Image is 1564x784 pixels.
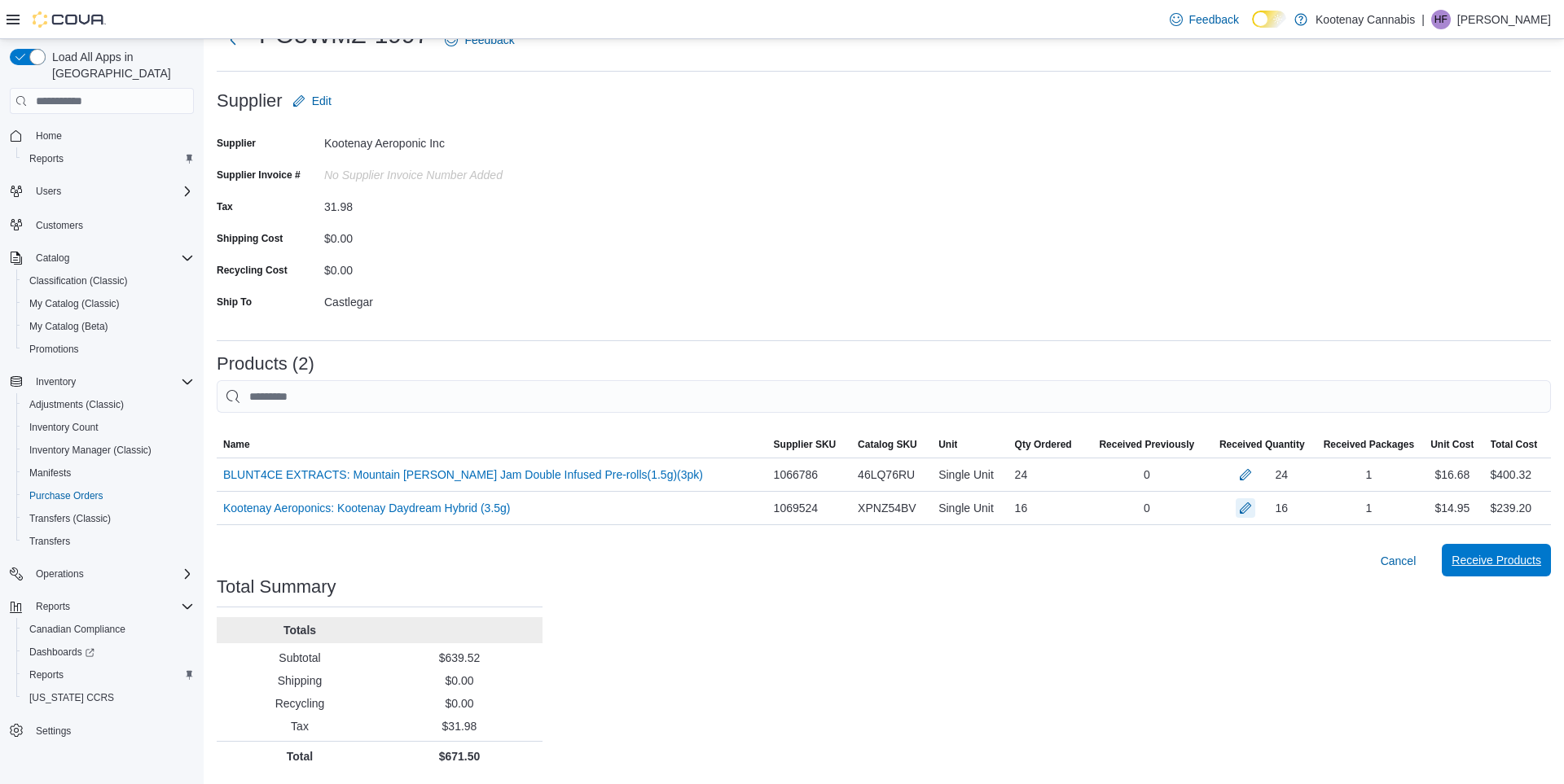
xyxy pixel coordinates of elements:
[312,93,332,109] span: Edit
[851,431,932,458] button: Catalog SKU
[223,438,250,451] span: Name
[29,125,194,146] span: Home
[217,264,288,277] label: Recycling Cost
[1252,11,1286,28] input: Dark Mode
[23,440,194,460] span: Inventory Manager (Classic)
[938,438,957,451] span: Unit
[223,748,376,764] p: Total
[3,247,200,269] button: Catalog
[36,219,83,232] span: Customers
[16,439,200,462] button: Inventory Manager (Classic)
[16,530,200,553] button: Transfers
[23,149,194,169] span: Reports
[223,622,376,638] p: Totals
[23,418,105,437] a: Inventory Count
[29,597,77,616] button: Reports
[29,646,94,659] span: Dashboards
[23,463,194,483] span: Manifests
[29,152,64,165] span: Reports
[29,489,103,502] span: Purchase Orders
[29,216,90,235] a: Customers
[23,688,121,707] a: [US_STATE] CCRS
[36,375,76,388] span: Inventory
[23,294,194,313] span: My Catalog (Classic)
[932,492,1008,524] div: Single Unit
[1442,544,1551,576] button: Receive Products
[16,416,200,439] button: Inventory Count
[1491,498,1532,518] div: $239.20
[16,618,200,641] button: Canadian Compliance
[16,315,200,338] button: My Catalog (Beta)
[29,535,70,548] span: Transfers
[223,718,376,734] p: Tax
[217,577,336,597] h3: Total Summary
[324,289,543,309] div: Castlegar
[383,695,536,712] p: $0.00
[217,200,233,213] label: Tax
[29,274,128,287] span: Classification (Classic)
[23,509,117,528] a: Transfers (Classic)
[29,126,68,146] a: Home
[774,465,819,484] span: 1066786
[3,180,200,203] button: Users
[29,372,82,392] button: Inventory
[29,214,194,234] span: Customers
[23,486,194,506] span: Purchase Orders
[1015,438,1072,451] span: Qty Ordered
[36,725,71,738] span: Settings
[223,650,376,666] p: Subtotal
[774,498,819,518] span: 1069524
[23,463,77,483] a: Manifests
[29,372,194,392] span: Inventory
[1431,10,1451,29] div: Heather Fancy
[23,271,194,291] span: Classification (Classic)
[1219,438,1305,451] span: Received Quantity
[1008,492,1087,524] div: 16
[1452,552,1541,568] span: Receive Products
[1189,11,1239,28] span: Feedback
[16,292,200,315] button: My Catalog (Classic)
[217,354,314,374] h3: Products (2)
[36,129,62,142] span: Home
[23,620,132,639] a: Canadian Compliance
[1163,3,1245,36] a: Feedback
[3,370,200,393] button: Inventory
[932,458,1008,491] div: Single Unit
[217,91,283,111] h3: Supplier
[1099,438,1194,451] span: Received Previously
[858,438,917,451] span: Catalog SKU
[438,24,521,56] a: Feedback
[23,509,194,528] span: Transfers (Classic)
[217,232,283,245] label: Shipping Cost
[1087,492,1207,524] div: 0
[1324,438,1414,451] span: Received Packages
[29,691,114,704] span: [US_STATE] CCRS
[16,641,200,664] a: Dashboards
[29,721,77,741] a: Settings
[217,431,767,458] button: Name
[1252,28,1253,28] span: Dark Mode
[16,269,200,292] button: Classification (Classic)
[223,695,376,712] p: Recycling
[1491,438,1538,451] span: Total Cost
[324,194,543,213] div: 31.98
[217,24,249,56] button: Next
[16,507,200,530] button: Transfers (Classic)
[23,271,134,291] a: Classification (Classic)
[23,395,130,414] a: Adjustments (Classic)
[16,484,200,507] button: Purchase Orders
[16,686,200,709] button: [US_STATE] CCRS
[1491,465,1532,484] div: $400.32
[29,668,64,681] span: Reports
[23,395,194,414] span: Adjustments (Classic)
[29,398,124,411] span: Adjustments (Classic)
[16,393,200,416] button: Adjustments (Classic)
[223,465,703,484] a: BLUNT4CE EXTRACTS: Mountain [PERSON_NAME] Jam Double Infused Pre-rolls(1.5g)(3pk)
[1421,458,1483,491] div: $16.68
[23,149,70,169] a: Reports
[29,623,125,636] span: Canadian Compliance
[16,147,200,170] button: Reports
[1374,545,1423,577] button: Cancel
[383,718,536,734] p: $31.98
[1457,10,1551,29] p: [PERSON_NAME]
